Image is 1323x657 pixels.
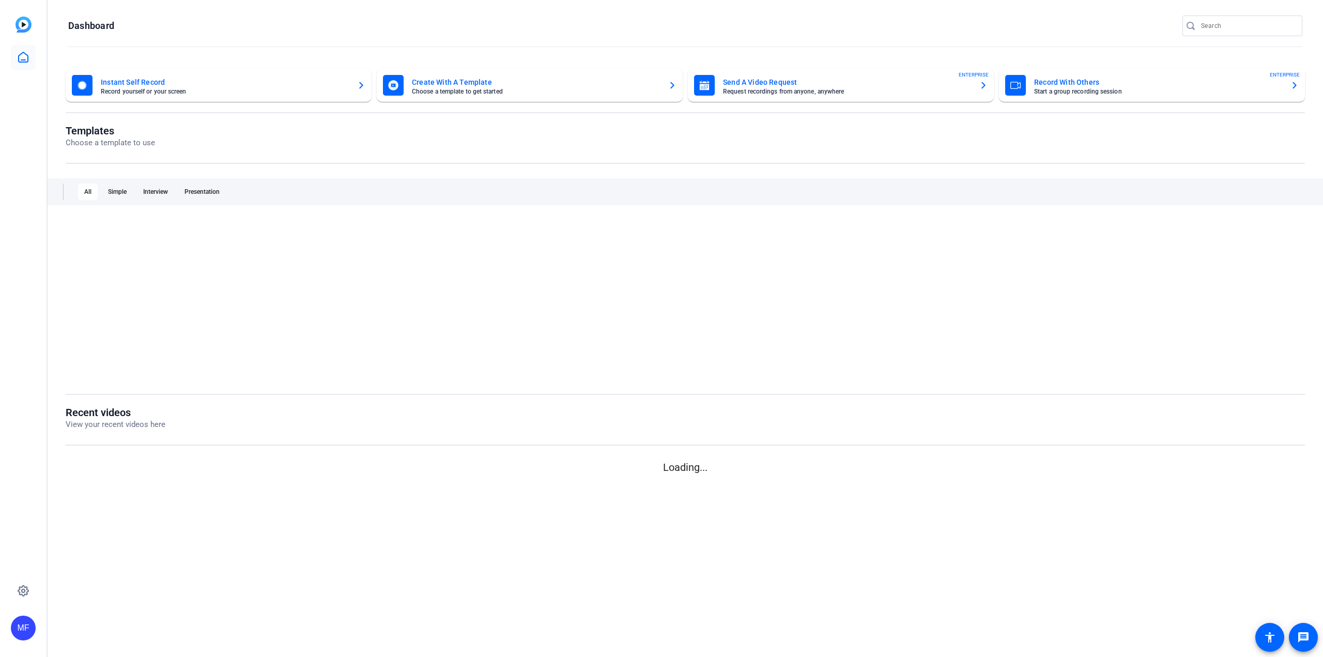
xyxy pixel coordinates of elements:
mat-card-title: Record With Others [1034,76,1282,88]
mat-card-title: Send A Video Request [723,76,971,88]
mat-card-subtitle: Choose a template to get started [412,88,660,95]
div: Presentation [178,184,226,200]
button: Send A Video RequestRequest recordings from anyone, anywhereENTERPRISE [688,69,994,102]
button: Record With OthersStart a group recording sessionENTERPRISE [999,69,1305,102]
span: ENTERPRISE [1270,71,1300,79]
div: All [78,184,98,200]
input: Search [1201,20,1294,32]
button: Instant Self RecordRecord yourself or your screen [66,69,372,102]
mat-card-subtitle: Request recordings from anyone, anywhere [723,88,971,95]
p: Choose a template to use [66,137,155,149]
div: Simple [102,184,133,200]
p: Loading... [66,460,1305,475]
mat-card-subtitle: Start a group recording session [1034,88,1282,95]
button: Create With A TemplateChoose a template to get started [377,69,683,102]
div: Interview [137,184,174,200]
mat-icon: message [1297,631,1310,644]
h1: Dashboard [68,20,114,32]
span: ENTERPRISE [959,71,989,79]
mat-card-title: Create With A Template [412,76,660,88]
h1: Templates [66,125,155,137]
h1: Recent videos [66,406,165,419]
div: MF [11,616,36,640]
mat-card-subtitle: Record yourself or your screen [101,88,349,95]
mat-icon: accessibility [1264,631,1276,644]
img: blue-gradient.svg [16,17,32,33]
mat-card-title: Instant Self Record [101,76,349,88]
p: View your recent videos here [66,419,165,431]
